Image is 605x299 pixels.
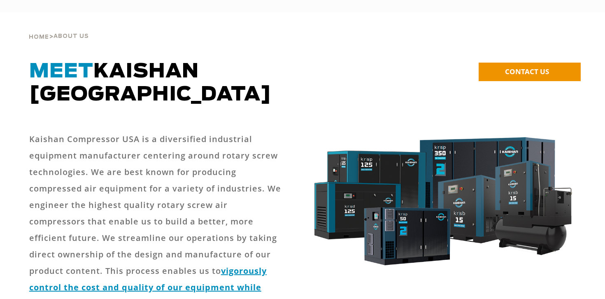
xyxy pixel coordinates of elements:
[479,63,581,81] a: CONTACT US
[307,131,576,276] img: krsb
[29,12,89,44] div: >
[54,34,89,39] span: About Us
[29,33,49,40] a: Home
[505,67,549,76] span: CONTACT US
[29,62,272,105] span: Kaishan [GEOGRAPHIC_DATA]
[29,62,93,82] span: Meet
[29,35,49,40] span: Home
